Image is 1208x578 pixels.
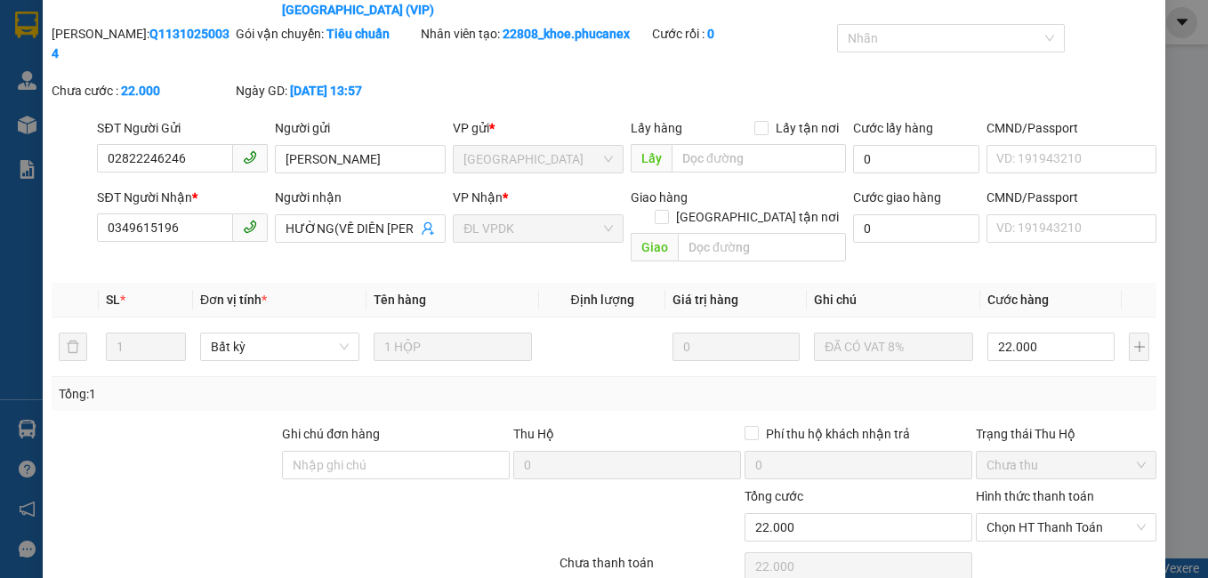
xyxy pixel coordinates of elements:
span: phone [243,150,257,165]
div: Gói vận chuyển: [236,24,417,44]
span: VP Nhận [453,190,503,205]
label: Cước giao hàng [853,190,941,205]
span: ĐL VPDK [463,215,613,242]
div: Tổng: 1 [59,384,468,404]
span: Bất kỳ [211,333,349,360]
div: Người nhận [275,188,446,207]
div: VP gửi [453,118,624,138]
span: ĐL Quận 1 [463,146,613,173]
span: Phí thu hộ khách nhận trả [759,424,917,444]
span: Thu Hộ [513,427,554,441]
th: Ghi chú [807,283,980,317]
div: Người gửi [275,118,446,138]
input: Dọc đường [672,144,846,173]
span: Lấy [631,144,672,173]
label: Cước lấy hàng [853,121,933,135]
span: Chưa thu [987,452,1147,478]
label: Hình thức thanh toán [976,489,1094,503]
div: Ngày GD: [236,81,417,100]
input: 0 [672,333,800,361]
div: CMND/Passport [987,188,1157,207]
span: [GEOGRAPHIC_DATA] tận nơi [669,207,846,227]
div: Cước rồi : [652,24,834,44]
div: Nhân viên tạo: [421,24,648,44]
span: Giao hàng [631,190,688,205]
input: Ghi Chú [814,333,973,361]
span: Đơn vị tính [200,293,267,307]
span: Lấy hàng [631,121,682,135]
button: delete [59,333,87,361]
b: [DATE] 13:57 [290,84,362,98]
span: Chọn HT Thanh Toán [987,514,1147,541]
div: Chưa cước : [52,81,233,100]
b: 22.000 [121,84,160,98]
div: CMND/Passport [987,118,1157,138]
span: phone [243,220,257,234]
div: SĐT Người Gửi [97,118,268,138]
div: Trạng thái Thu Hộ [976,424,1157,444]
span: Định lượng [571,293,634,307]
label: Ghi chú đơn hàng [282,427,380,441]
span: SL [106,293,120,307]
span: Tổng cước [745,489,803,503]
input: VD: Bàn, Ghế [374,333,533,361]
span: Cước hàng [987,293,1049,307]
span: Giao [631,233,678,261]
input: Cước giao hàng [853,214,979,243]
input: Cước lấy hàng [853,145,979,173]
span: user-add [421,221,435,236]
b: 0 [707,27,714,41]
b: 22808_khoe.phucanex [503,27,630,41]
span: Tên hàng [374,293,426,307]
input: Ghi chú đơn hàng [282,451,510,479]
span: Giá trị hàng [672,293,738,307]
span: Lấy tận nơi [769,118,846,138]
button: plus [1129,333,1149,361]
div: [PERSON_NAME]: [52,24,233,63]
input: Dọc đường [678,233,846,261]
div: SĐT Người Nhận [97,188,268,207]
b: Tiêu chuẩn [326,27,390,41]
